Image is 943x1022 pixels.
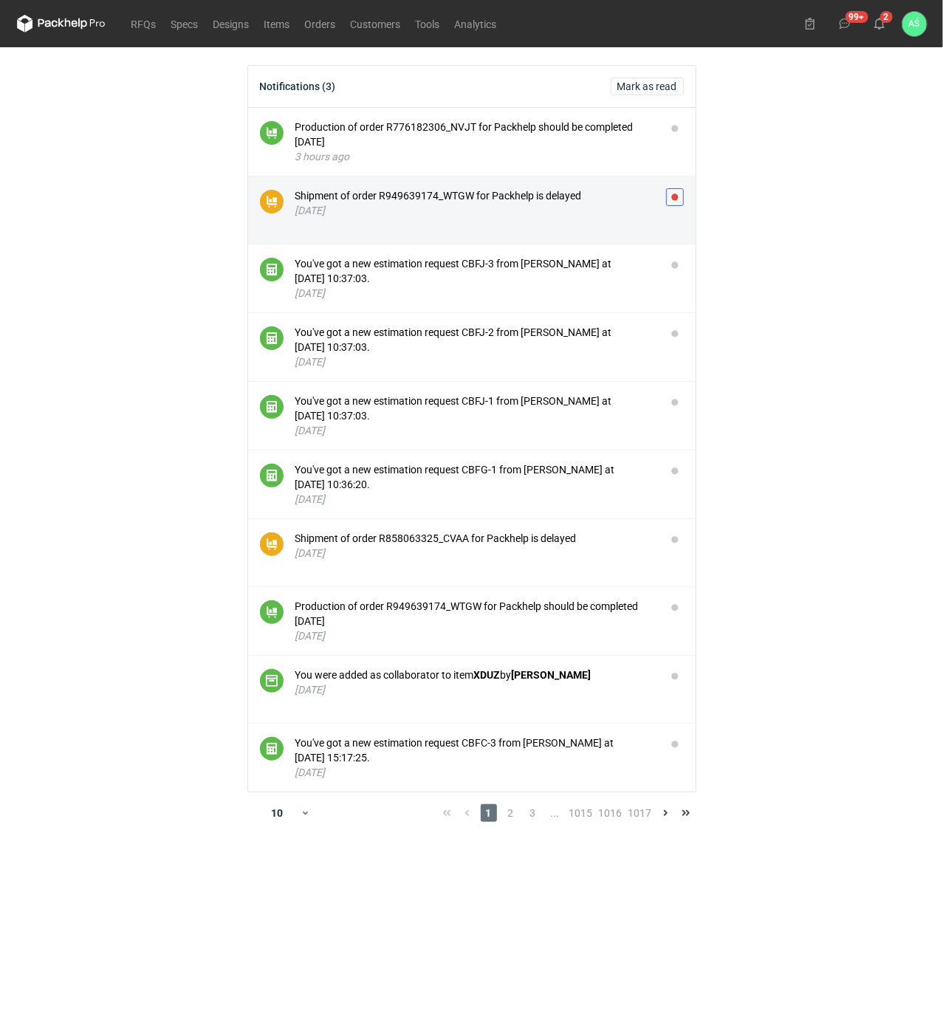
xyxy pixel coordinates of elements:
span: 1016 [599,804,623,822]
div: [DATE] [295,203,654,218]
strong: XDUZ [474,669,501,681]
span: 3 [525,804,541,822]
div: Shipment of order R949639174_WTGW for Packhelp is delayed [295,188,654,203]
div: 10 [253,803,301,823]
button: You've got a new estimation request CBFJ-1 from [PERSON_NAME] at [DATE] 10:37:03.[DATE] [295,394,654,438]
div: [DATE] [295,423,654,438]
div: Production of order R949639174_WTGW for Packhelp should be completed [DATE] [295,599,654,628]
div: Notifications (3) [260,80,336,92]
button: You've got a new estimation request CBFC-3 from [PERSON_NAME] at [DATE] 15:17:25.[DATE] [295,735,654,780]
a: Tools [408,15,448,32]
div: [DATE] [295,286,654,301]
button: You've got a new estimation request CBFJ-2 from [PERSON_NAME] at [DATE] 10:37:03.[DATE] [295,325,654,369]
button: Mark as read [611,78,684,95]
div: Shipment of order R858063325_CVAA for Packhelp is delayed [295,531,654,546]
div: [DATE] [295,765,654,780]
span: 2 [503,804,519,822]
span: ... [547,804,563,822]
div: Adrian Świerżewski [902,12,927,36]
button: Production of order R949639174_WTGW for Packhelp should be completed [DATE][DATE] [295,599,654,643]
button: Production of order R776182306_NVJT for Packhelp should be completed [DATE]3 hours ago [295,120,654,164]
div: [DATE] [295,682,654,697]
a: Analytics [448,15,504,32]
button: 2 [868,12,891,35]
div: [DATE] [295,546,654,560]
strong: [PERSON_NAME] [512,669,591,681]
button: 99+ [833,12,857,35]
a: Items [257,15,298,32]
button: Shipment of order R949639174_WTGW for Packhelp is delayed[DATE] [295,188,654,218]
svg: Packhelp Pro [17,15,106,32]
div: You were added as collaborator to item by [295,668,654,682]
a: RFQs [124,15,164,32]
button: AŚ [902,12,927,36]
button: Shipment of order R858063325_CVAA for Packhelp is delayed[DATE] [295,531,654,560]
div: You've got a new estimation request CBFJ-2 from [PERSON_NAME] at [DATE] 10:37:03. [295,325,654,354]
span: 1017 [628,804,652,822]
div: You've got a new estimation request CBFJ-1 from [PERSON_NAME] at [DATE] 10:37:03. [295,394,654,423]
span: 1015 [569,804,593,822]
a: Customers [343,15,408,32]
div: Production of order R776182306_NVJT for Packhelp should be completed [DATE] [295,120,654,149]
span: 1 [481,804,497,822]
div: [DATE] [295,354,654,369]
div: You've got a new estimation request CBFJ-3 from [PERSON_NAME] at [DATE] 10:37:03. [295,256,654,286]
span: Mark as read [617,81,677,92]
div: [DATE] [295,628,654,643]
button: You were added as collaborator to itemXDUZby[PERSON_NAME][DATE] [295,668,654,697]
div: You've got a new estimation request CBFC-3 from [PERSON_NAME] at [DATE] 15:17:25. [295,735,654,765]
a: Specs [164,15,206,32]
button: You've got a new estimation request CBFG-1 from [PERSON_NAME] at [DATE] 10:36:20.[DATE] [295,462,654,507]
div: [DATE] [295,492,654,507]
div: 3 hours ago [295,149,654,164]
a: Orders [298,15,343,32]
button: You've got a new estimation request CBFJ-3 from [PERSON_NAME] at [DATE] 10:37:03.[DATE] [295,256,654,301]
div: You've got a new estimation request CBFG-1 from [PERSON_NAME] at [DATE] 10:36:20. [295,462,654,492]
a: Designs [206,15,257,32]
